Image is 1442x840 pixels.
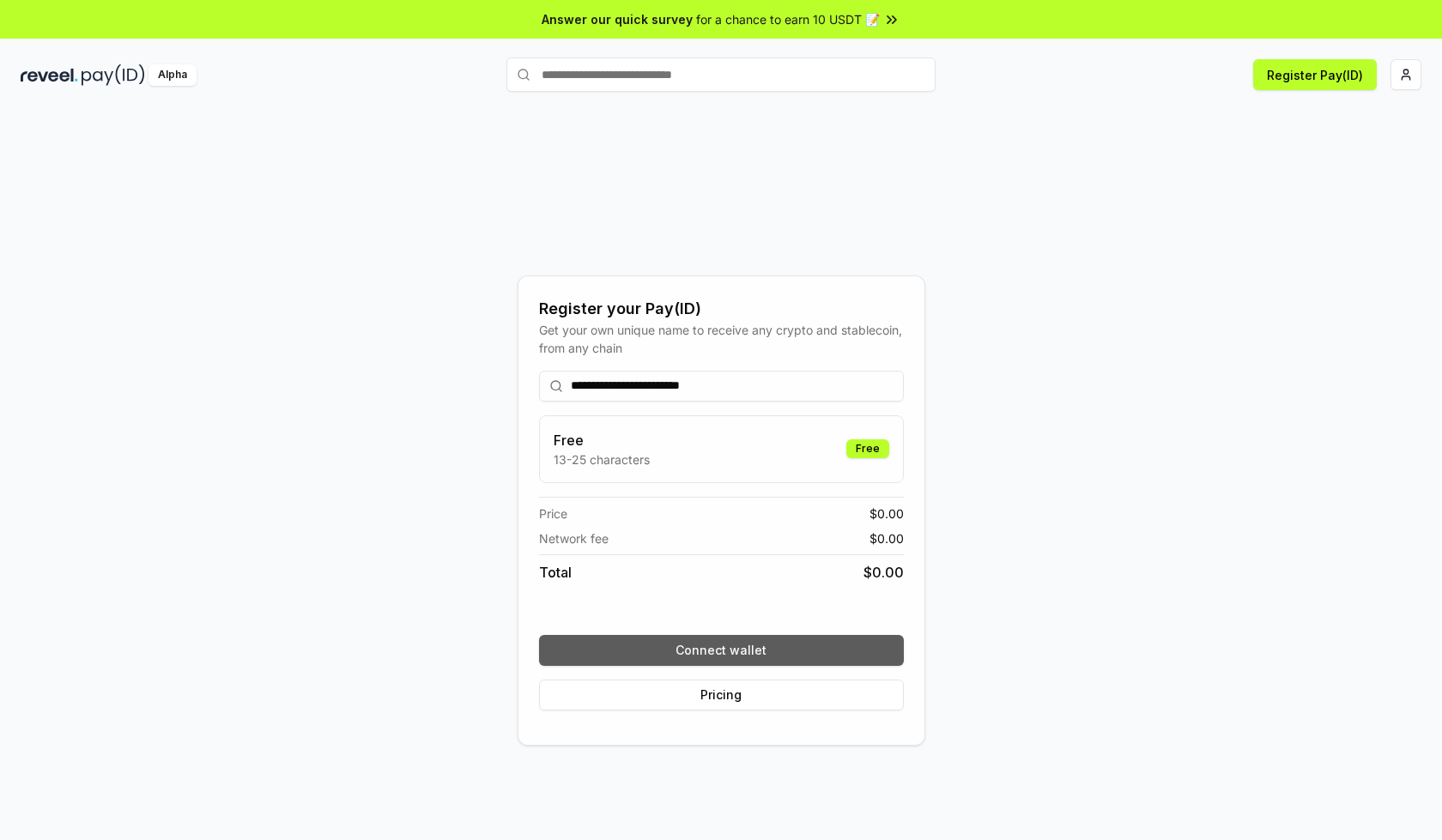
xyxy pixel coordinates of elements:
p: 13-25 characters [554,450,650,468]
span: Total [539,562,572,583]
span: $ 0.00 [869,505,904,523]
div: Alpha [148,64,197,86]
button: Connect wallet [539,635,904,666]
span: $ 0.00 [863,562,904,583]
button: Register Pay(ID) [1253,59,1377,90]
span: Answer our quick survey [542,10,693,28]
div: Free [846,439,889,458]
span: Price [539,505,567,523]
span: $ 0.00 [869,529,904,547]
span: for a chance to earn 10 USDT 📝 [696,10,880,28]
button: Pricing [539,680,904,710]
h3: Free [554,430,650,450]
div: Get your own unique name to receive any crypto and stablecoin, from any chain [539,321,904,357]
div: Register your Pay(ID) [539,297,904,321]
span: Network fee [539,529,609,547]
img: pay_id [82,64,145,86]
img: reveel_dark [21,64,78,86]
